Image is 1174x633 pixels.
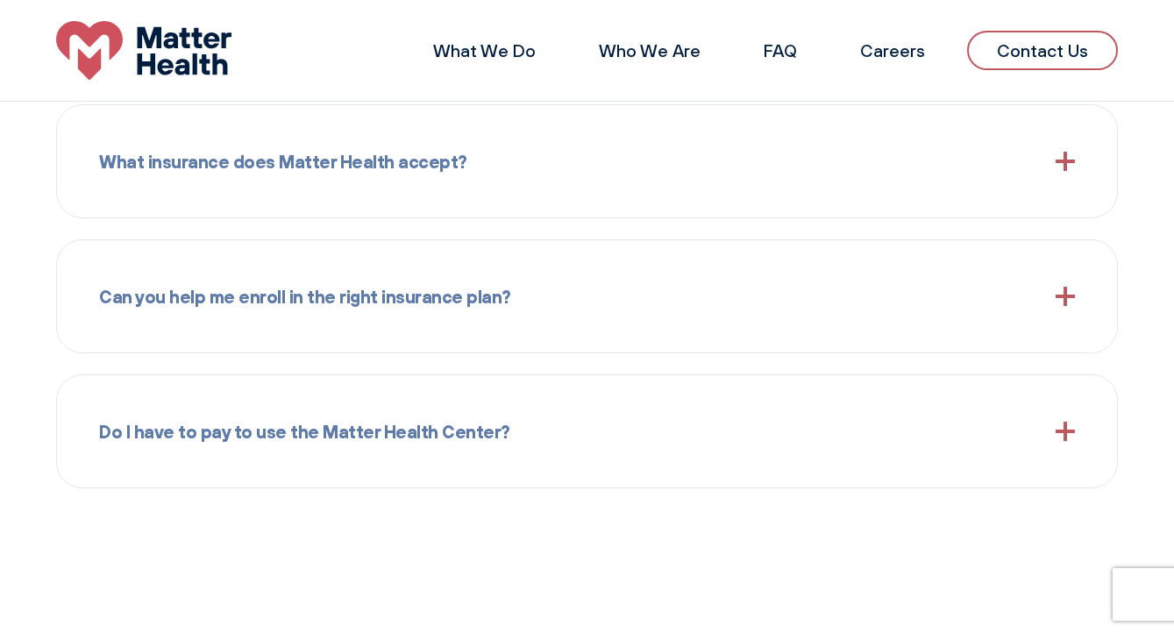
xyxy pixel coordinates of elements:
[599,39,701,61] a: Who We Are
[99,147,467,175] span: What insurance does Matter Health accept?
[860,39,925,61] a: Careers
[433,39,536,61] a: What We Do
[99,417,510,445] span: Do I have to pay to use the Matter Health Center?
[99,282,511,310] span: Can you help me enroll in the right insurance plan?
[967,31,1118,70] a: Contact Us
[764,39,797,61] a: FAQ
